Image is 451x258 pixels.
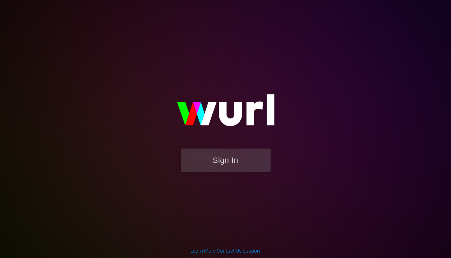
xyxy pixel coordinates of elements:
[217,248,241,254] a: Contact Us
[181,149,271,172] button: Sign In
[190,248,216,254] a: Learn More
[243,248,261,254] a: Support
[190,247,261,254] div: | |
[154,79,298,149] img: wurl-logo-on-black-223613ac3d8ba8fe6dc639794a292ebdb59501304c7dfd60c99c58986ef67473.svg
